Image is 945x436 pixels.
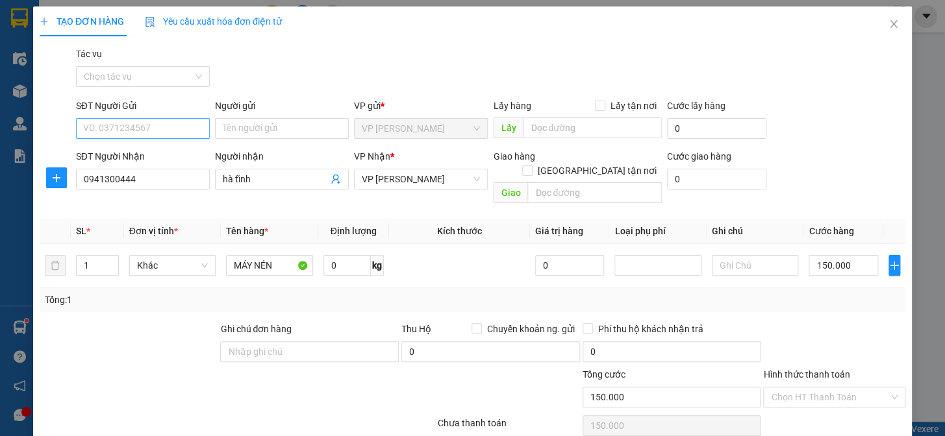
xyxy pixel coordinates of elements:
img: icon [145,17,155,27]
div: Người nhận [215,149,349,163]
button: plus [46,167,67,188]
input: 0 [535,255,604,276]
input: Dọc đường [527,182,662,203]
label: Tác vụ [76,49,102,59]
span: plus [889,260,900,271]
span: TẠO ĐƠN HÀNG [40,16,124,27]
span: Giao hàng [493,151,535,162]
input: Cước lấy hàng [667,118,766,139]
label: Hình thức thanh toán [763,369,850,380]
span: Giá trị hàng [535,226,583,236]
span: Tổng cước [583,369,625,380]
label: Cước lấy hàng [667,101,725,111]
img: logo.jpg [16,16,81,81]
div: VP gửi [354,99,488,113]
span: VP Ngọc Hồi [362,119,480,138]
span: Lấy hàng [493,101,531,111]
span: Tên hàng [226,226,268,236]
span: SL [76,226,86,236]
input: Cước giao hàng [667,169,766,189]
span: user-add [331,174,341,184]
span: Yêu cầu xuất hóa đơn điện tử [145,16,282,27]
input: Ghi chú đơn hàng [220,341,399,362]
button: delete [45,255,66,276]
span: Lấy [493,117,523,138]
span: plus [40,17,49,26]
span: Phí thu hộ khách nhận trả [593,322,709,336]
th: Loại phụ phí [609,219,707,244]
span: Khác [137,256,208,275]
button: Close [876,6,912,43]
label: Ghi chú đơn hàng [220,324,292,334]
span: VP Hà Tĩnh [362,169,480,189]
span: kg [371,255,384,276]
b: GỬI : VP [PERSON_NAME] [16,94,227,115]
input: Ghi Chú [712,255,799,276]
li: Hotline: 0981127575, 0981347575, 19009067 [121,48,543,64]
span: Thu Hộ [401,324,431,334]
th: Ghi chú [707,219,804,244]
span: Định lượng [331,226,377,236]
span: Chuyển khoản ng. gửi [482,322,580,336]
div: SĐT Người Nhận [76,149,210,163]
input: Dọc đường [523,117,662,138]
div: Người gửi [215,99,349,113]
span: Cước hàng [809,226,853,236]
span: Kích thước [437,226,482,236]
div: Tổng: 1 [45,293,366,307]
li: Số [GEOGRAPHIC_DATA][PERSON_NAME], P. [GEOGRAPHIC_DATA] [121,32,543,48]
span: Lấy tận nơi [605,99,662,113]
input: VD: Bàn, Ghế [226,255,313,276]
span: Giao [493,182,527,203]
label: Cước giao hàng [667,151,731,162]
span: VP Nhận [354,151,390,162]
button: plus [888,255,900,276]
span: [GEOGRAPHIC_DATA] tận nơi [533,163,662,178]
div: SĐT Người Gửi [76,99,210,113]
span: close [888,19,899,29]
span: Đơn vị tính [129,226,178,236]
span: plus [47,173,66,183]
